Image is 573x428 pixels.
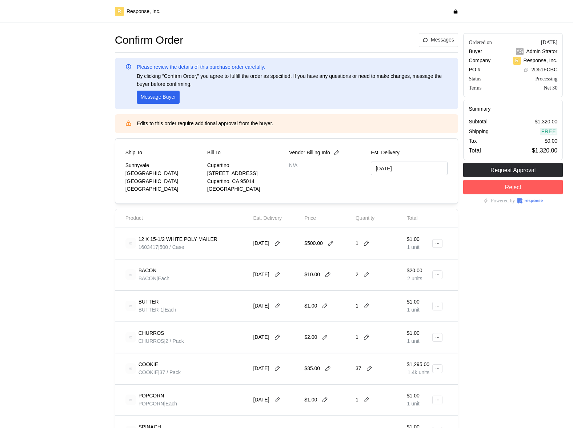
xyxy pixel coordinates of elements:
p: Ship To [125,149,142,157]
img: svg%3e [125,395,136,405]
span: | 37 / Pack [158,369,181,375]
p: $10.00 [304,271,320,279]
p: [GEOGRAPHIC_DATA] [125,170,202,178]
div: Status [469,75,481,83]
p: Powered by [491,197,515,205]
button: Request Approval [463,163,563,177]
button: Message Buyer [137,91,180,104]
img: svg%3e [125,332,136,342]
p: $1.00 [407,298,420,306]
p: $1,320.00 [532,146,557,155]
span: BUTTER-1 [139,307,163,313]
p: 1.4k units [407,369,429,377]
div: Terms [469,84,481,92]
div: Net 30 [544,84,557,92]
img: Response Logo [517,198,543,203]
p: Message Buyer [141,93,176,101]
span: COOKIE [139,369,158,375]
span: POPCORN [139,401,164,407]
p: Est. Delivery [371,149,448,157]
p: R [117,8,121,16]
p: Free [541,128,556,136]
p: [GEOGRAPHIC_DATA] [207,185,284,193]
p: $35.00 [304,365,320,373]
p: Price [304,214,316,222]
p: Reject [505,183,521,192]
div: [DATE] [541,39,557,46]
p: Buyer [469,48,482,56]
p: Tax [469,137,477,145]
p: BUTTER [139,298,159,306]
span: | Each [156,276,169,281]
input: MM/DD/YYYY [371,162,448,175]
p: [GEOGRAPHIC_DATA] [125,178,202,186]
p: 1 [356,396,358,404]
p: 1 unit [407,243,420,251]
p: $20.00 [407,267,422,275]
p: 2 units [407,275,422,283]
p: 1 [356,239,358,247]
p: R [515,57,519,65]
p: Product [125,214,143,222]
button: Messages [419,33,458,47]
span: | Each [164,401,177,407]
p: Company [469,57,490,65]
p: [DATE] [253,396,269,404]
p: Admin Strator [526,48,557,56]
p: [GEOGRAPHIC_DATA] [125,185,202,193]
p: N/A [289,162,366,170]
span: | 2 / Pack [164,338,184,344]
p: [STREET_ADDRESS] [207,170,284,178]
h1: Confirm Order [115,33,183,47]
span: CHURROS [139,338,164,344]
p: 1 unit [407,337,420,345]
p: Quantity [356,214,374,222]
p: Bill To [207,149,221,157]
p: 2 [356,271,358,279]
p: $1,320.00 [535,118,557,126]
p: 1 unit [407,306,420,314]
p: Est. Delivery [253,214,282,222]
p: Please review the details of this purchase order carefully. [137,63,265,71]
p: $0.00 [545,137,557,145]
img: svg%3e [125,301,136,311]
p: [DATE] [253,239,269,247]
p: 12 X 15-1/2 WHITE POLY MAILER [139,235,217,243]
p: 37 [356,365,361,373]
p: 1 [356,333,358,341]
p: $1.00 [304,302,317,310]
p: 1 unit [407,400,420,408]
p: $1.00 [407,235,420,243]
p: Subtotal [469,118,487,126]
span: 1603417 [139,244,159,250]
img: svg%3e [125,363,136,374]
span: | 500 / Case [158,244,184,250]
p: 2D51FCBC [531,66,557,74]
h5: Summary [469,105,557,113]
p: [DATE] [253,271,269,279]
p: Cupertino [207,162,284,170]
p: $1.00 [407,392,420,400]
p: [DATE] [253,333,269,341]
p: Response, Inc. [524,57,557,65]
p: Response, Inc. [127,8,160,16]
button: Reject [463,180,563,194]
p: $1,295.00 [407,361,429,369]
p: $1.00 [304,396,317,404]
div: Processing [535,75,557,83]
p: Vendor Billing Info [289,149,330,157]
p: Sunnyvale [125,162,202,170]
div: Ordered on [469,39,492,46]
p: By clicking “Confirm Order,” you agree to fulfill the order as specified. If you have any questio... [137,72,448,88]
p: POPCORN [139,392,164,400]
span: BACON [139,276,157,281]
p: [DATE] [253,365,269,373]
p: Messages [431,36,454,44]
p: $1.00 [407,329,420,337]
p: BACON [139,267,157,275]
p: Cupertino, CA 95014 [207,178,284,186]
p: Total [407,214,418,222]
img: svg%3e [125,238,136,249]
p: [DATE] [253,302,269,310]
p: $500.00 [304,239,323,247]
